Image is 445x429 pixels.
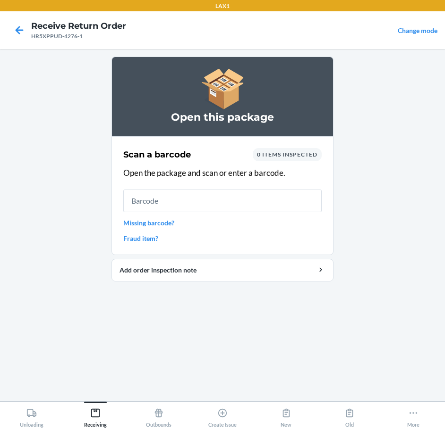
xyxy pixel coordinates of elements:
[120,265,325,275] div: Add order inspection note
[64,402,128,428] button: Receiving
[123,148,191,161] h2: Scan a barcode
[123,218,322,228] a: Missing barcode?
[31,20,126,32] h4: Receive Return Order
[318,402,382,428] button: Old
[146,404,171,428] div: Outbounds
[123,233,322,243] a: Fraud item?
[208,404,237,428] div: Create Issue
[344,404,355,428] div: Old
[257,151,317,158] span: 0 items inspected
[191,402,255,428] button: Create Issue
[127,402,191,428] button: Outbounds
[381,402,445,428] button: More
[281,404,291,428] div: New
[398,26,437,34] a: Change mode
[254,402,318,428] button: New
[111,259,334,281] button: Add order inspection note
[123,110,322,125] h3: Open this package
[123,167,322,179] p: Open the package and scan or enter a barcode.
[20,404,43,428] div: Unloading
[31,32,126,41] div: HR5XPPUD-4276-1
[407,404,419,428] div: More
[84,404,107,428] div: Receiving
[123,190,322,212] input: Barcode
[215,2,230,10] p: LAX1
